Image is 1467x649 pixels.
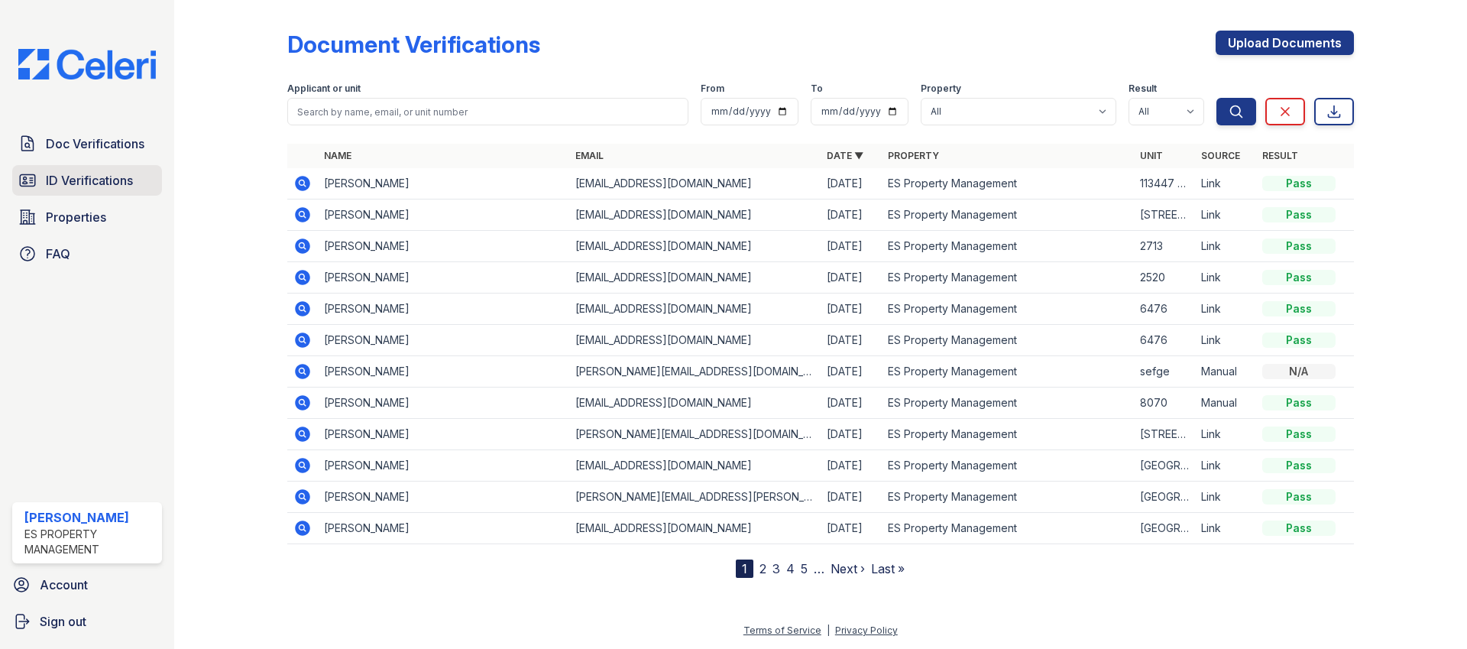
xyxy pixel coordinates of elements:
td: Link [1195,450,1256,482]
td: [PERSON_NAME] [318,388,569,419]
td: Link [1195,325,1256,356]
div: Pass [1262,207,1336,222]
td: [PERSON_NAME][EMAIL_ADDRESS][DOMAIN_NAME] [569,356,821,388]
td: ES Property Management [882,388,1133,419]
td: [DATE] [821,419,882,450]
a: Doc Verifications [12,128,162,159]
td: Link [1195,168,1256,200]
td: [PERSON_NAME] [318,231,569,262]
td: [DATE] [821,231,882,262]
span: Sign out [40,612,86,631]
td: [DATE] [821,200,882,231]
td: ES Property Management [882,513,1133,544]
td: ES Property Management [882,356,1133,388]
td: [DATE] [821,262,882,294]
img: CE_Logo_Blue-a8612792a0a2168367f1c8372b55b34899dd931a85d93a1a3d3e32e68fde9ad4.png [6,49,168,80]
a: Source [1201,150,1240,161]
div: Pass [1262,489,1336,505]
label: From [701,83,724,95]
td: 113447 Sweetleaf dr [1134,168,1195,200]
a: Name [324,150,351,161]
a: Upload Documents [1216,31,1354,55]
div: [PERSON_NAME] [24,508,156,527]
span: FAQ [46,245,70,263]
label: Result [1129,83,1157,95]
div: Pass [1262,301,1336,316]
td: 6476 [1134,294,1195,325]
a: FAQ [12,239,162,269]
div: Pass [1262,333,1336,348]
td: [EMAIL_ADDRESS][DOMAIN_NAME] [569,200,821,231]
td: [EMAIL_ADDRESS][DOMAIN_NAME] [569,325,821,356]
div: Pass [1262,239,1336,254]
a: 3 [772,561,780,576]
a: Property [888,150,939,161]
td: 2713 [1134,231,1195,262]
td: [PERSON_NAME][EMAIL_ADDRESS][PERSON_NAME][PERSON_NAME][DOMAIN_NAME] [569,482,821,513]
td: [EMAIL_ADDRESS][DOMAIN_NAME] [569,231,821,262]
td: Link [1195,482,1256,513]
a: Terms of Service [743,625,821,636]
td: [DATE] [821,356,882,388]
div: Pass [1262,521,1336,536]
td: [DATE] [821,388,882,419]
td: [EMAIL_ADDRESS][DOMAIN_NAME] [569,294,821,325]
td: [DATE] [821,325,882,356]
td: ES Property Management [882,450,1133,482]
td: ES Property Management [882,231,1133,262]
td: 2520 [1134,262,1195,294]
td: [EMAIL_ADDRESS][DOMAIN_NAME] [569,513,821,544]
a: Privacy Policy [835,625,898,636]
div: 1 [736,560,753,578]
td: [DATE] [821,513,882,544]
label: To [811,83,823,95]
span: Properties [46,208,106,226]
td: Link [1195,294,1256,325]
td: ES Property Management [882,262,1133,294]
td: Manual [1195,356,1256,388]
td: [PERSON_NAME] [318,356,569,388]
div: Pass [1262,427,1336,442]
td: 6476 [1134,325,1195,356]
a: Unit [1140,150,1163,161]
label: Applicant or unit [287,83,361,95]
div: | [827,625,830,636]
td: ES Property Management [882,419,1133,450]
td: [STREET_ADDRESS] [1134,419,1195,450]
td: [DATE] [821,294,882,325]
a: 2 [759,561,766,576]
td: [PERSON_NAME] [318,262,569,294]
td: ES Property Management [882,294,1133,325]
a: Email [575,150,604,161]
div: ES Property Management [24,527,156,557]
td: [EMAIL_ADDRESS][DOMAIN_NAME] [569,262,821,294]
td: Link [1195,200,1256,231]
div: N/A [1262,364,1336,379]
a: Account [6,569,168,600]
td: [GEOGRAPHIC_DATA] [1134,450,1195,482]
div: Pass [1262,458,1336,473]
td: Link [1195,419,1256,450]
td: [EMAIL_ADDRESS][DOMAIN_NAME] [569,450,821,482]
a: Result [1262,150,1298,161]
a: Next › [831,561,865,576]
td: Manual [1195,388,1256,419]
span: … [814,560,824,578]
td: Link [1195,513,1256,544]
td: sefge [1134,356,1195,388]
a: 4 [786,561,795,576]
a: Last » [871,561,905,576]
td: [GEOGRAPHIC_DATA] [1134,482,1195,513]
td: [DATE] [821,450,882,482]
td: ES Property Management [882,168,1133,200]
td: [PERSON_NAME] [318,325,569,356]
td: ES Property Management [882,325,1133,356]
td: [DATE] [821,482,882,513]
td: [PERSON_NAME] [318,513,569,544]
td: [PERSON_NAME] [318,419,569,450]
td: [STREET_ADDRESS] [1134,200,1195,231]
td: Link [1195,262,1256,294]
td: [PERSON_NAME] [318,482,569,513]
a: ID Verifications [12,165,162,196]
td: [PERSON_NAME] [318,200,569,231]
